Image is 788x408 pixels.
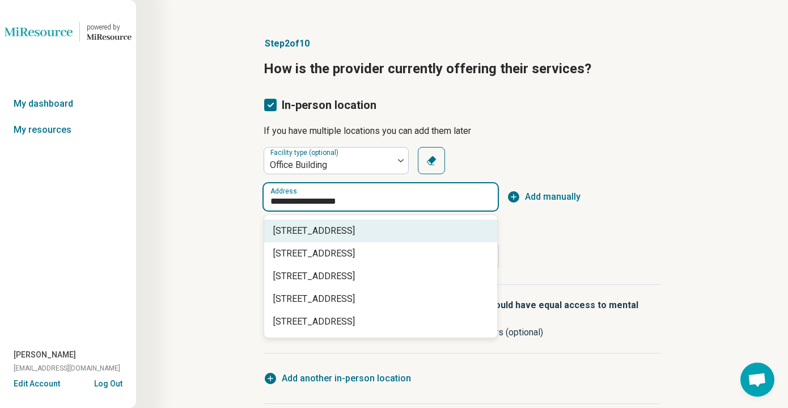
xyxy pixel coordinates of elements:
[273,247,493,260] span: [STREET_ADDRESS]
[273,292,493,306] span: [STREET_ADDRESS]
[5,18,73,45] img: Lions
[94,378,122,387] button: Log Out
[282,372,411,385] span: Add another in-person location
[87,22,132,32] div: powered by
[273,270,493,283] span: [STREET_ADDRESS]
[14,349,76,361] span: [PERSON_NAME]
[264,37,660,51] p: Step 2 of 10
[273,224,493,238] span: [STREET_ADDRESS]
[270,188,297,195] label: Address
[273,315,493,329] span: [STREET_ADDRESS]
[740,363,774,397] div: Open chat
[264,215,497,338] div: Suggestions
[264,124,660,138] p: If you have multiple locations you can add them later
[14,363,120,373] span: [EMAIL_ADDRESS][DOMAIN_NAME]
[525,190,581,204] span: Add manually
[270,149,341,157] label: Facility type (optional)
[282,98,376,112] span: In-person location
[264,60,660,79] p: How is the provider currently offering their services?
[14,378,60,390] button: Edit Account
